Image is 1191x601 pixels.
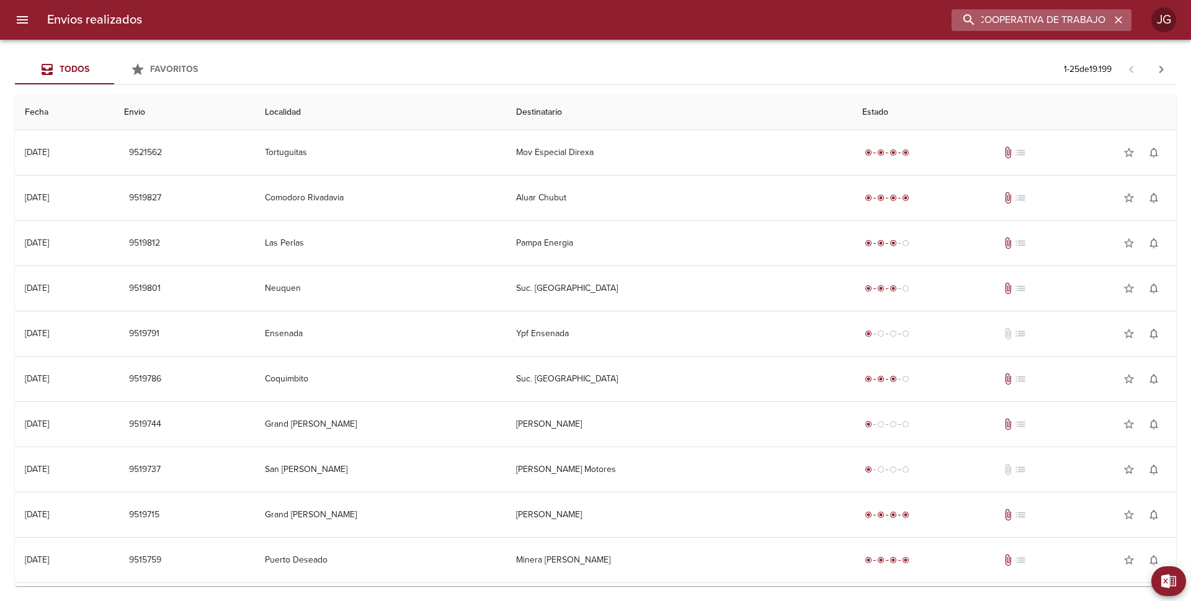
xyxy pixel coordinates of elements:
span: No tiene documentos adjuntos [1002,463,1014,476]
button: Agregar a favoritos [1117,321,1141,346]
span: notifications_none [1148,192,1160,204]
div: Generado [862,327,912,340]
div: Tabs Envios [15,55,213,84]
span: 9519737 [129,462,161,478]
td: Tortuguitas [255,130,506,175]
td: Suc. [GEOGRAPHIC_DATA] [506,266,852,311]
span: star_border [1123,192,1135,204]
span: radio_button_checked [865,239,872,247]
span: No tiene documentos adjuntos [1002,327,1014,340]
td: Aluar Chubut [506,176,852,220]
span: radio_button_checked [877,149,885,156]
span: notifications_none [1148,327,1160,340]
td: [PERSON_NAME] [506,402,852,447]
span: star_border [1123,237,1135,249]
span: No tiene pedido asociado [1014,237,1027,249]
div: [DATE] [25,283,49,293]
button: 9519786 [124,368,166,391]
span: radio_button_checked [890,194,897,202]
span: Tiene documentos adjuntos [1002,373,1014,385]
th: Destinatario [506,95,852,130]
td: [PERSON_NAME] Motores [506,447,852,492]
div: [DATE] [25,373,49,384]
span: radio_button_checked [877,556,885,564]
input: buscar [952,9,1110,31]
span: radio_button_checked [865,330,872,337]
span: radio_button_checked [902,511,909,519]
span: radio_button_unchecked [877,466,885,473]
span: radio_button_unchecked [902,466,909,473]
span: radio_button_checked [877,375,885,383]
span: star_border [1123,418,1135,430]
span: radio_button_checked [865,375,872,383]
span: No tiene pedido asociado [1014,554,1027,566]
div: [DATE] [25,192,49,203]
p: 1 - 25 de 19.199 [1064,63,1112,76]
span: radio_button_checked [877,239,885,247]
div: [DATE] [25,328,49,339]
td: San [PERSON_NAME] [255,447,506,492]
button: Agregar a favoritos [1117,367,1141,391]
span: 9519744 [129,417,161,432]
span: No tiene pedido asociado [1014,192,1027,204]
span: radio_button_unchecked [890,330,897,337]
span: notifications_none [1148,418,1160,430]
td: Comodoro Rivadavia [255,176,506,220]
td: Ensenada [255,311,506,356]
button: Agregar a favoritos [1117,548,1141,572]
div: Entregado [862,509,912,521]
span: Favoritos [150,64,198,74]
span: 9521562 [129,145,162,161]
div: [DATE] [25,509,49,520]
div: En viaje [862,373,912,385]
th: Localidad [255,95,506,130]
button: 9519827 [124,187,166,210]
span: radio_button_checked [865,194,872,202]
span: No tiene pedido asociado [1014,509,1027,521]
span: radio_button_unchecked [877,330,885,337]
span: radio_button_checked [902,149,909,156]
div: Generado [862,418,912,430]
span: notifications_none [1148,463,1160,476]
span: No tiene pedido asociado [1014,146,1027,159]
span: 9519827 [129,190,161,206]
button: 9521562 [124,141,167,164]
span: Tiene documentos adjuntos [1002,554,1014,566]
span: radio_button_checked [865,421,872,428]
th: Envio [114,95,255,130]
span: radio_button_checked [865,556,872,564]
td: Minera [PERSON_NAME] [506,538,852,582]
td: Suc. [GEOGRAPHIC_DATA] [506,357,852,401]
div: [DATE] [25,419,49,429]
button: Agregar a favoritos [1117,276,1141,301]
button: Activar notificaciones [1141,412,1166,437]
div: Generado [862,463,912,476]
td: Grand [PERSON_NAME] [255,492,506,537]
span: radio_button_unchecked [877,421,885,428]
span: Tiene documentos adjuntos [1002,282,1014,295]
span: notifications_none [1148,237,1160,249]
th: Fecha [15,95,114,130]
span: star_border [1123,463,1135,476]
span: Tiene documentos adjuntos [1002,237,1014,249]
div: Entregado [862,554,912,566]
h6: Envios realizados [47,10,142,30]
button: 9519812 [124,232,165,255]
span: No tiene pedido asociado [1014,463,1027,476]
span: radio_button_unchecked [902,421,909,428]
span: radio_button_unchecked [890,466,897,473]
span: 9519791 [129,326,159,342]
div: [DATE] [25,238,49,248]
button: menu [7,5,37,35]
span: radio_button_unchecked [902,239,909,247]
span: star_border [1123,282,1135,295]
span: radio_button_checked [877,194,885,202]
span: radio_button_checked [890,239,897,247]
span: No tiene pedido asociado [1014,282,1027,295]
button: Agregar a favoritos [1117,231,1141,256]
span: radio_button_checked [890,511,897,519]
span: radio_button_checked [877,511,885,519]
div: [DATE] [25,554,49,565]
span: 9519786 [129,372,161,387]
span: notifications_none [1148,373,1160,385]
